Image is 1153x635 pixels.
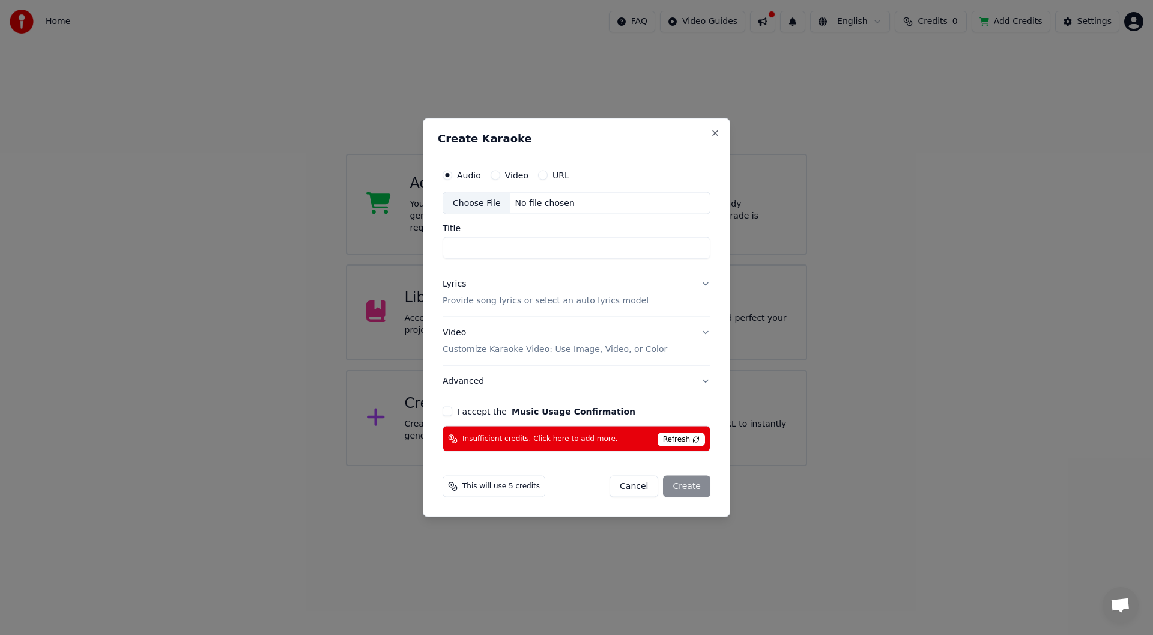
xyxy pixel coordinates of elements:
button: I accept the [512,407,635,416]
label: I accept the [457,407,635,416]
span: Insufficient credits. Click here to add more. [462,434,618,443]
div: Video [443,327,667,356]
button: LyricsProvide song lyrics or select an auto lyrics model [443,269,710,317]
p: Customize Karaoke Video: Use Image, Video, or Color [443,344,667,356]
div: No file chosen [510,197,580,209]
h2: Create Karaoke [438,133,715,144]
div: Choose File [443,192,510,214]
button: Cancel [610,476,658,497]
span: Refresh [658,433,705,446]
label: Video [505,171,528,179]
div: Lyrics [443,278,466,290]
button: VideoCustomize Karaoke Video: Use Image, Video, or Color [443,317,710,365]
span: This will use 5 credits [462,482,540,491]
label: Title [443,224,710,232]
label: URL [552,171,569,179]
button: Advanced [443,366,710,397]
label: Audio [457,171,481,179]
p: Provide song lyrics or select an auto lyrics model [443,295,649,307]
